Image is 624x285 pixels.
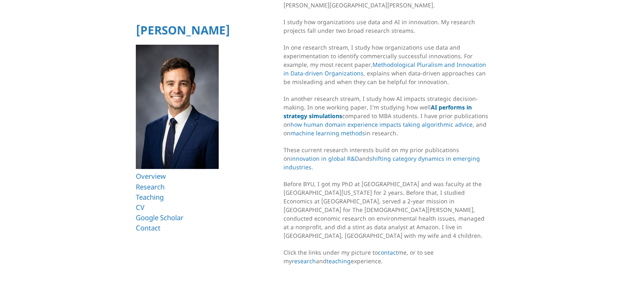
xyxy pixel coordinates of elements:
a: how human domain experience impacts taking algorithmic advice [290,121,473,128]
a: Research [136,182,165,192]
a: CV [136,203,144,212]
a: Teaching [136,192,164,202]
a: [PERSON_NAME] [136,22,230,38]
p: I study how organizations use data and AI in innovation. My research projects fall under two broa... [283,18,489,35]
p: Before BYU, I got my PhD at [GEOGRAPHIC_DATA] and was faculty at the [GEOGRAPHIC_DATA][US_STATE] ... [283,180,489,240]
a: teaching [327,257,351,265]
a: innovation in global R&D [290,155,359,162]
a: machine learning methods [290,129,365,137]
img: Ryan T Allen HBS [136,45,219,169]
p: In one research stream, I study how organizations use data and experimentation to identify commer... [283,43,489,86]
a: Contact [136,223,160,233]
a: shifting category dynamics in emerging industries [283,155,480,171]
a: Overview [136,171,166,181]
a: research [292,257,316,265]
a: contact [378,249,398,256]
a: AI performs in strategy simulations [283,103,472,120]
a: Methodological Pluralism and Innovation in Data-driven Organizations [283,61,486,77]
p: These current research interests build on my prior publications on and . [283,146,489,171]
p: Click the links under my picture to me, or to see my and experience. [283,248,489,265]
a: Google Scholar [136,213,183,222]
p: In another research stream, I study how AI impacts strategic decision-making. In one working pape... [283,94,489,137]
